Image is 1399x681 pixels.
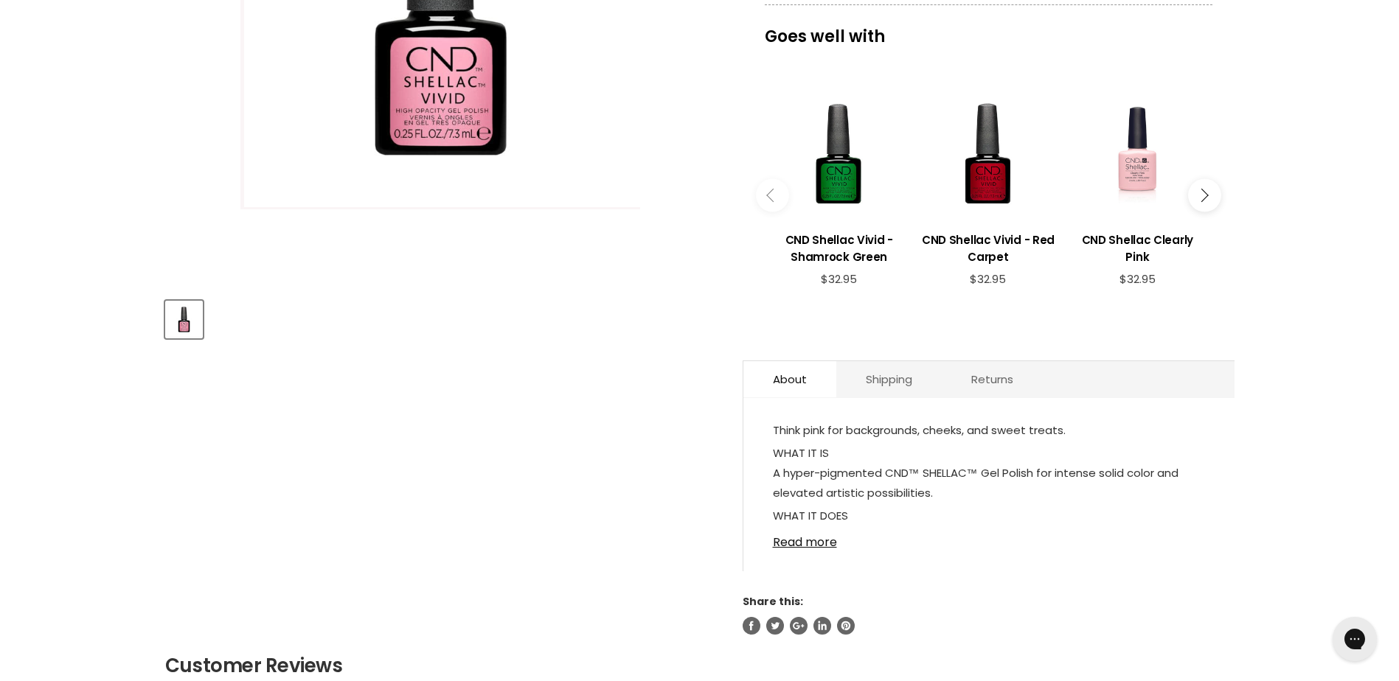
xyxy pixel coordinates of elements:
[743,595,1235,635] aside: Share this:
[773,443,1205,506] p: WHAT IT IS A hyper-pigmented CND™ SHELLAC™ Gel Polish for intense solid color and elevated artist...
[970,271,1006,287] span: $32.95
[1070,231,1204,265] h3: CND Shellac Clearly Pink
[165,652,1235,679] h2: Customer Reviews
[163,296,718,338] div: Product thumbnails
[773,527,1205,549] a: Read more
[942,361,1043,397] a: Returns
[773,420,1205,443] p: Think pink for backgrounds, cheeks, and sweet treats.
[1070,220,1204,273] a: View product:CND Shellac Clearly Pink
[921,231,1055,265] h3: CND Shellac Vivid - Red Carpet
[165,301,203,338] button: CND Shellac Vivid - Blush Pink
[743,361,836,397] a: About
[921,220,1055,273] a: View product:CND Shellac Vivid - Red Carpet
[773,506,1205,628] p: WHAT IT DOES • Provides high-performance wear with no nail damage*. • Solid linework, crisp hand ...
[1325,612,1384,666] iframe: Gorgias live chat messenger
[836,361,942,397] a: Shipping
[765,4,1212,53] p: Goes well with
[167,302,201,337] img: CND Shellac Vivid - Blush Pink
[743,594,803,609] span: Share this:
[772,231,906,265] h3: CND Shellac Vivid - Shamrock Green
[772,220,906,273] a: View product:CND Shellac Vivid - Shamrock Green
[821,271,857,287] span: $32.95
[1119,271,1156,287] span: $32.95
